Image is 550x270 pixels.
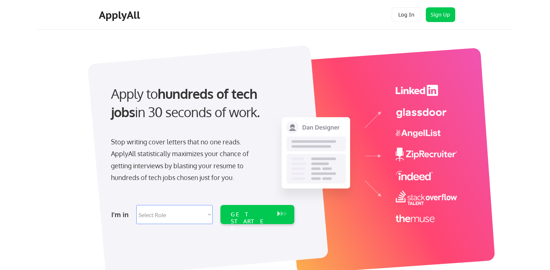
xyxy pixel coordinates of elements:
div: ApplyAll [99,9,142,21]
button: Log In [392,7,421,22]
strong: hundreds of tech jobs [111,85,260,120]
div: Apply to in 30 seconds of work. [111,84,291,122]
div: Stop writing cover letters that no one reads. ApplyAll statistically maximizes your chance of get... [111,136,262,184]
div: I'm in [111,209,132,220]
div: GET STARTED [231,211,270,232]
button: Sign Up [426,7,455,22]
